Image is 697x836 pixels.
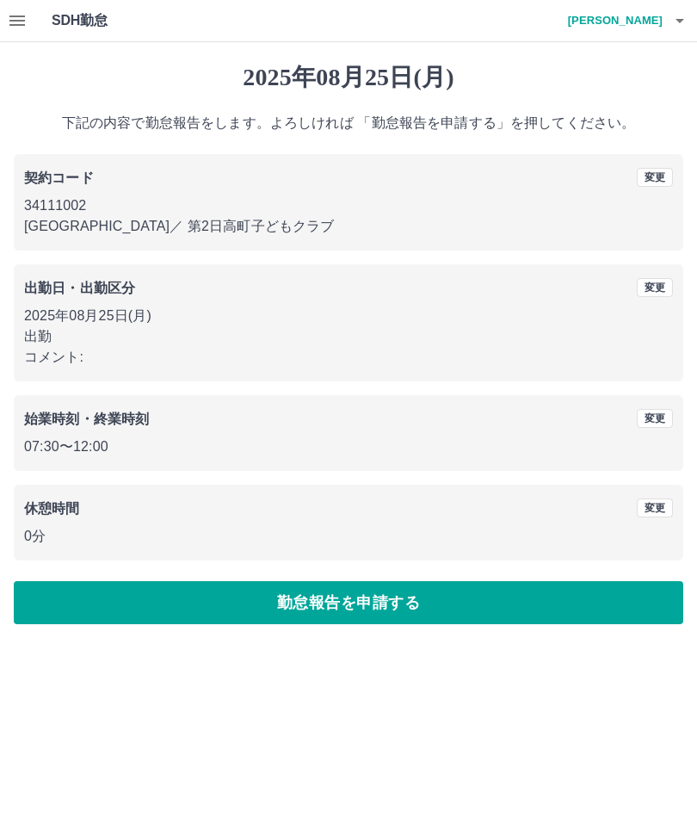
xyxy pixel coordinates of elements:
button: 変更 [637,278,673,297]
p: 出勤 [24,326,673,347]
b: 契約コード [24,170,94,185]
b: 出勤日・出勤区分 [24,281,135,295]
p: 下記の内容で勤怠報告をします。よろしければ 「勤怠報告を申請する」を押してください。 [14,113,683,133]
p: 0分 [24,526,673,547]
p: 07:30 〜 12:00 [24,437,673,457]
p: コメント: [24,347,673,368]
button: 変更 [637,168,673,187]
p: 34111002 [24,195,673,216]
p: [GEOGRAPHIC_DATA] ／ 第2日高町子どもクラブ [24,216,673,237]
p: 2025年08月25日(月) [24,306,673,326]
b: 休憩時間 [24,501,80,516]
button: 変更 [637,409,673,428]
b: 始業時刻・終業時刻 [24,412,149,426]
button: 勤怠報告を申請する [14,581,683,624]
h1: 2025年08月25日(月) [14,63,683,92]
button: 変更 [637,499,673,517]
